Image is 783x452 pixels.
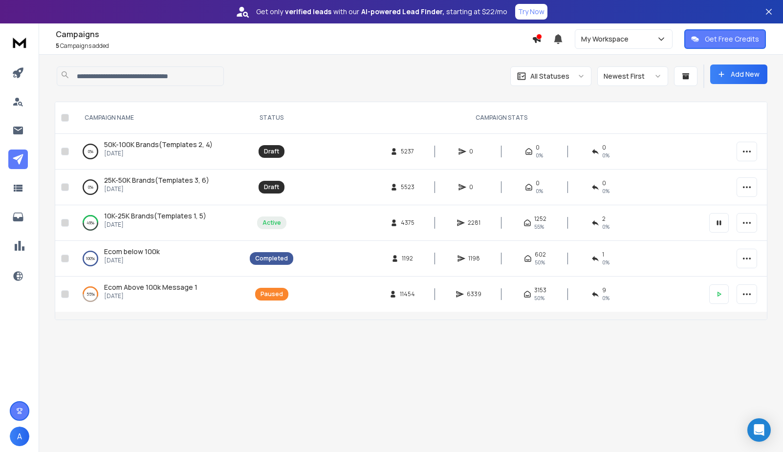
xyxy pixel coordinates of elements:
img: logo [10,33,29,51]
span: 4375 [401,219,414,227]
p: My Workspace [581,34,632,44]
span: 1198 [468,255,480,262]
button: A [10,427,29,446]
span: 50 % [534,294,544,302]
td: 49%10K-25K Brands(Templates 1, 5)[DATE] [73,205,244,241]
td: 0%50K-100K Brands(Templates 2, 4)[DATE] [73,134,244,170]
strong: AI-powered Lead Finder, [361,7,444,17]
div: Draft [264,148,279,155]
span: 0 [469,148,479,155]
p: 0 % [88,182,93,192]
th: CAMPAIGN NAME [73,102,244,134]
h1: Campaigns [56,28,532,40]
a: Ecom Above 100k Message 1 [104,282,197,292]
p: [DATE] [104,185,209,193]
span: 1192 [402,255,413,262]
span: 11454 [400,290,415,298]
span: 5523 [401,183,414,191]
p: All Statuses [530,71,569,81]
p: [DATE] [104,221,206,229]
span: 0 % [602,223,609,231]
strong: verified leads [285,7,331,17]
p: 55 % [87,289,95,299]
span: 2281 [468,219,480,227]
span: 0 [602,144,606,151]
p: Get Free Credits [705,34,759,44]
button: Try Now [515,4,547,20]
a: 10K-25K Brands(Templates 1, 5) [104,211,206,221]
span: 0 [536,144,540,151]
div: Draft [264,183,279,191]
span: 0% [536,151,543,159]
span: 2 [602,215,606,223]
p: 49 % [87,218,94,228]
span: 0 [602,179,606,187]
span: 10K-25K Brands(Templates 1, 5) [104,211,206,220]
th: STATUS [244,102,299,134]
span: 55 % [534,223,544,231]
span: 50K-100K Brands(Templates 2, 4) [104,140,213,149]
span: 0% [536,187,543,195]
span: 0 % [602,258,609,266]
span: 5237 [401,148,414,155]
div: Paused [261,290,283,298]
a: 25K-50K Brands(Templates 3, 6) [104,175,209,185]
button: Get Free Credits [684,29,766,49]
span: 1 [602,251,604,258]
div: Completed [255,255,288,262]
button: Add New [710,65,767,84]
p: Try Now [518,7,544,17]
a: 50K-100K Brands(Templates 2, 4) [104,140,213,150]
span: 50 % [535,258,545,266]
span: 0 % [602,294,609,302]
span: 602 [535,251,546,258]
p: [DATE] [104,257,160,264]
span: 5 [56,42,59,50]
span: 0% [602,151,609,159]
span: 0 [469,183,479,191]
span: 9 [602,286,606,294]
td: 0%25K-50K Brands(Templates 3, 6)[DATE] [73,170,244,205]
p: 0 % [88,147,93,156]
td: 55%Ecom Above 100k Message 1[DATE] [73,277,244,312]
span: 1252 [534,215,546,223]
div: Open Intercom Messenger [747,418,771,442]
div: Active [262,219,281,227]
span: 0% [602,187,609,195]
span: 6339 [467,290,481,298]
p: [DATE] [104,292,197,300]
a: Ecom below 100k [104,247,160,257]
span: 3153 [534,286,546,294]
p: 100 % [86,254,95,263]
p: Get only with our starting at $22/mo [256,7,507,17]
td: 100%Ecom below 100k[DATE] [73,241,244,277]
span: 0 [536,179,540,187]
button: Newest First [597,66,668,86]
p: [DATE] [104,150,213,157]
th: CAMPAIGN STATS [299,102,703,134]
p: Campaigns added [56,42,532,50]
